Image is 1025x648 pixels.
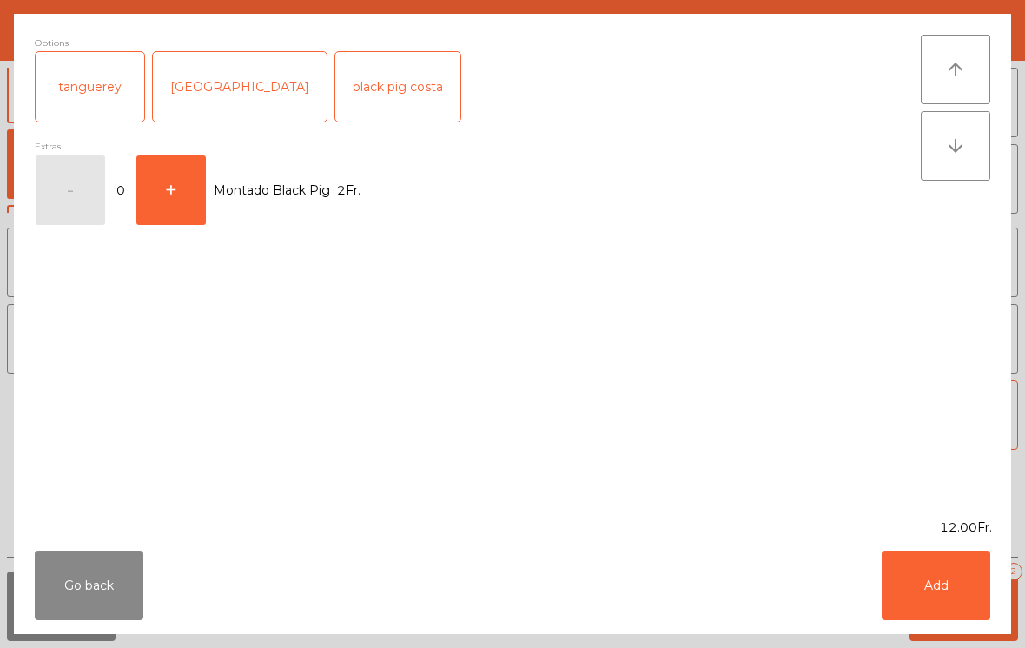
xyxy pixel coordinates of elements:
button: arrow_upward [921,35,990,104]
span: Options [35,35,69,51]
div: black pig costa [335,52,460,122]
div: [GEOGRAPHIC_DATA] [153,52,327,122]
i: arrow_upward [945,59,966,80]
div: tanguerey [36,52,144,122]
span: Montado Black Pig [214,179,330,202]
i: arrow_downward [945,136,966,156]
button: + [136,155,206,225]
span: 2Fr. [337,179,360,202]
button: Go back [35,551,143,620]
div: 12.00Fr. [14,519,1011,537]
button: Add [882,551,990,620]
button: arrow_downward [921,111,990,181]
span: 0 [107,179,135,202]
div: Extras [35,138,921,155]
